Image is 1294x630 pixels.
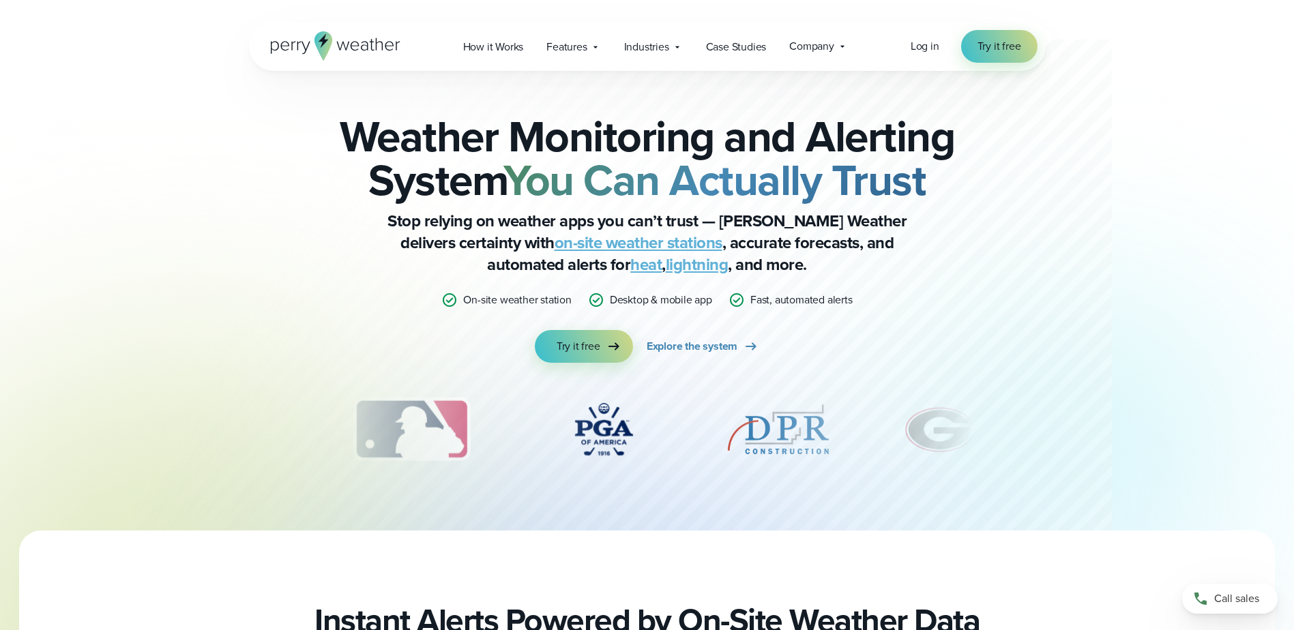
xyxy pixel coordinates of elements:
[374,210,920,275] p: Stop relying on weather apps you can’t trust — [PERSON_NAME] Weather delivers certainty with , ac...
[977,38,1021,55] span: Try it free
[961,30,1038,63] a: Try it free
[463,292,571,308] p: On-site weather station
[911,38,939,54] span: Log in
[463,39,524,55] span: How it Works
[624,39,669,55] span: Industries
[789,38,834,55] span: Company
[1182,584,1278,614] a: Call sales
[647,338,737,355] span: Explore the system
[630,252,662,277] a: heat
[557,338,600,355] span: Try it free
[750,292,853,308] p: Fast, automated alerts
[911,38,939,55] a: Log in
[555,230,722,255] a: on-site weather stations
[647,330,759,363] a: Explore the system
[724,395,833,464] div: 5 of 12
[549,395,658,464] img: PGA.svg
[340,395,484,464] img: MLB.svg
[706,39,767,55] span: Case Studies
[724,395,833,464] img: DPR-Construction.svg
[503,148,926,212] strong: You Can Actually Trust
[452,33,535,61] a: How it Works
[666,252,729,277] a: lightning
[549,395,658,464] div: 4 of 12
[317,395,977,470] div: slideshow
[317,115,977,202] h2: Weather Monitoring and Alerting System
[1214,590,1259,607] span: Call sales
[610,292,712,308] p: Desktop & mobile app
[340,395,484,464] div: 3 of 12
[546,39,587,55] span: Features
[694,33,778,61] a: Case Studies
[898,395,982,464] img: University-of-Georgia.svg
[535,330,633,363] a: Try it free
[898,395,982,464] div: 6 of 12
